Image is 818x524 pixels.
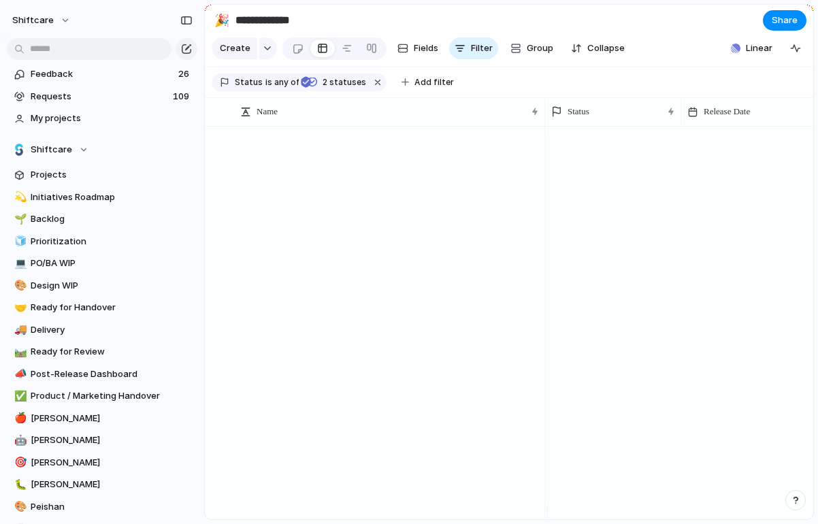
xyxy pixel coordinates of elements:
[7,364,197,384] a: 📣Post-Release Dashboard
[12,389,26,403] button: ✅
[31,367,193,381] span: Post-Release Dashboard
[7,209,197,229] a: 🌱Backlog
[14,499,24,514] div: 🎨
[263,75,301,90] button: isany of
[449,37,498,59] button: Filter
[725,38,778,59] button: Linear
[14,322,24,338] div: 🚚
[31,433,193,447] span: [PERSON_NAME]
[7,187,197,208] a: 💫Initiatives Roadmap
[12,456,26,470] button: 🎯
[7,386,197,406] a: ✅Product / Marketing Handover
[318,77,329,87] span: 2
[12,301,26,314] button: 🤝
[14,344,24,360] div: 🛤️
[7,474,197,495] div: 🐛[PERSON_NAME]
[12,191,26,204] button: 💫
[14,455,24,470] div: 🎯
[31,323,193,337] span: Delivery
[31,456,193,470] span: [PERSON_NAME]
[31,90,169,103] span: Requests
[31,212,193,226] span: Backlog
[318,76,366,88] span: statuses
[12,212,26,226] button: 🌱
[12,412,26,425] button: 🍎
[12,367,26,381] button: 📣
[392,37,444,59] button: Fields
[14,410,24,426] div: 🍎
[31,67,174,81] span: Feedback
[763,10,806,31] button: Share
[14,477,24,493] div: 🐛
[7,453,197,473] a: 🎯[PERSON_NAME]
[31,500,193,514] span: Peishan
[31,112,193,125] span: My projects
[504,37,560,59] button: Group
[14,433,24,448] div: 🤖
[7,86,197,107] a: Requests109
[31,301,193,314] span: Ready for Handover
[7,231,197,252] a: 🧊Prioritization
[14,189,24,205] div: 💫
[257,105,278,118] span: Name
[214,11,229,29] div: 🎉
[7,108,197,129] a: My projects
[14,278,24,293] div: 🎨
[12,323,26,337] button: 🚚
[566,37,630,59] button: Collapse
[31,143,72,157] span: Shiftcare
[14,212,24,227] div: 🌱
[14,233,24,249] div: 🧊
[527,42,553,55] span: Group
[14,389,24,404] div: ✅
[31,257,193,270] span: PO/BA WIP
[471,42,493,55] span: Filter
[211,10,233,31] button: 🎉
[14,300,24,316] div: 🤝
[31,235,193,248] span: Prioritization
[31,345,193,359] span: Ready for Review
[7,64,197,84] a: Feedback26
[178,67,192,81] span: 26
[300,75,370,90] button: 2 statuses
[173,90,192,103] span: 109
[31,279,193,293] span: Design WIP
[7,430,197,451] div: 🤖[PERSON_NAME]
[31,478,193,491] span: [PERSON_NAME]
[12,478,26,491] button: 🐛
[7,497,197,517] a: 🎨Peishan
[212,37,257,59] button: Create
[220,42,250,55] span: Create
[12,14,54,27] span: shiftcare
[7,165,197,185] a: Projects
[7,320,197,340] a: 🚚Delivery
[31,412,193,425] span: [PERSON_NAME]
[265,76,272,88] span: is
[772,14,798,27] span: Share
[7,276,197,296] a: 🎨Design WIP
[12,345,26,359] button: 🛤️
[587,42,625,55] span: Collapse
[12,433,26,447] button: 🤖
[7,408,197,429] a: 🍎[PERSON_NAME]
[14,256,24,272] div: 💻
[393,73,462,92] button: Add filter
[7,140,197,160] button: Shiftcare
[14,366,24,382] div: 📣
[746,42,772,55] span: Linear
[414,42,438,55] span: Fields
[272,76,299,88] span: any of
[704,105,750,118] span: Release Date
[235,76,263,88] span: Status
[31,389,193,403] span: Product / Marketing Handover
[31,168,193,182] span: Projects
[7,253,197,274] a: 💻PO/BA WIP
